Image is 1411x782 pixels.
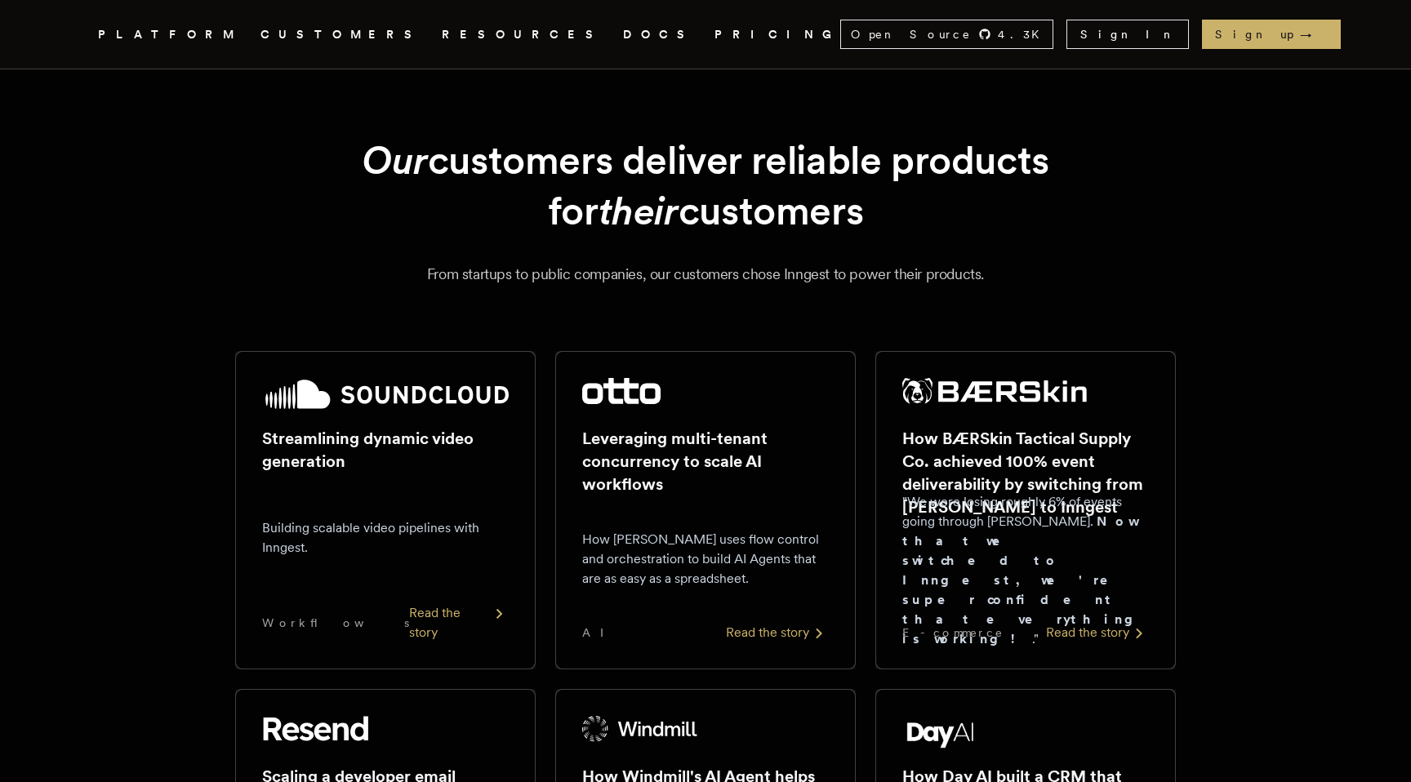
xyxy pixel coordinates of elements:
span: → [1300,26,1328,42]
img: Resend [262,716,368,742]
a: PRICING [714,24,840,45]
div: Read the story [1046,623,1149,642]
button: RESOURCES [442,24,603,45]
span: AI [582,624,618,641]
p: From startups to public companies, our customers chose Inngest to power their products. [118,263,1293,286]
h1: customers deliver reliable products for customers [274,135,1137,237]
em: their [599,187,679,234]
div: Read the story [409,603,509,642]
div: Read the story [726,623,829,642]
button: PLATFORM [98,24,241,45]
h2: Streamlining dynamic video generation [262,427,509,473]
img: Windmill [582,716,698,742]
p: Building scalable video pipelines with Inngest. [262,518,509,558]
a: CUSTOMERS [260,24,422,45]
img: Day AI [902,716,979,749]
em: Our [362,136,428,184]
a: BÆRSkin Tactical Supply Co. logoHow BÆRSkin Tactical Supply Co. achieved 100% event deliverabilit... [875,351,1176,669]
img: SoundCloud [262,378,509,411]
a: Otto logoLeveraging multi-tenant concurrency to scale AI workflowsHow [PERSON_NAME] uses flow con... [555,351,856,669]
span: 4.3 K [998,26,1049,42]
img: Otto [582,378,661,404]
img: BÆRSkin Tactical Supply Co. [902,378,1087,404]
span: Workflows [262,615,409,631]
a: Sign up [1202,20,1341,49]
p: "We were losing roughly 6% of events going through [PERSON_NAME]. ." [902,492,1149,649]
a: Sign In [1066,20,1189,49]
h2: Leveraging multi-tenant concurrency to scale AI workflows [582,427,829,495]
a: SoundCloud logoStreamlining dynamic video generationBuilding scalable video pipelines with Innges... [235,351,536,669]
strong: Now that we switched to Inngest, we're super confident that everything is working! [902,513,1146,646]
h2: How BÆRSkin Tactical Supply Co. achieved 100% event deliverability by switching from [PERSON_NAME... [902,427,1149,518]
span: E-commerce [902,624,1004,641]
p: How [PERSON_NAME] uses flow control and orchestration to build AI Agents that are as easy as a sp... [582,530,829,589]
span: Open Source [851,26,972,42]
a: DOCS [623,24,695,45]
